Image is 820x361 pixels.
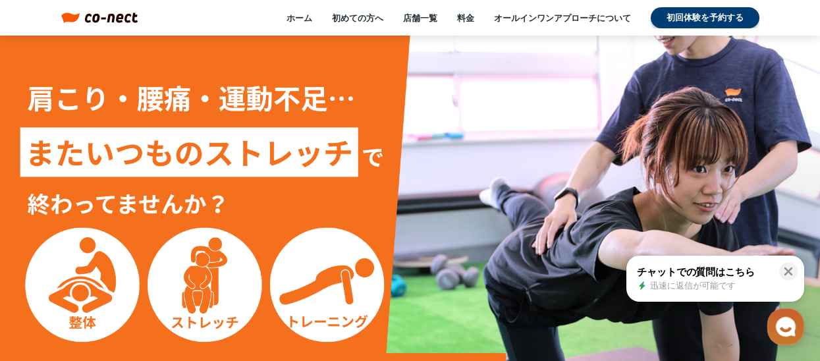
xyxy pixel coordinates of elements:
[287,12,312,24] a: ホーム
[332,12,383,24] a: 初めての方へ
[403,12,437,24] a: 店舗一覧
[494,12,631,24] a: オールインワンアプローチについて
[651,7,759,28] a: 初回体験を予約する
[457,12,474,24] a: 料金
